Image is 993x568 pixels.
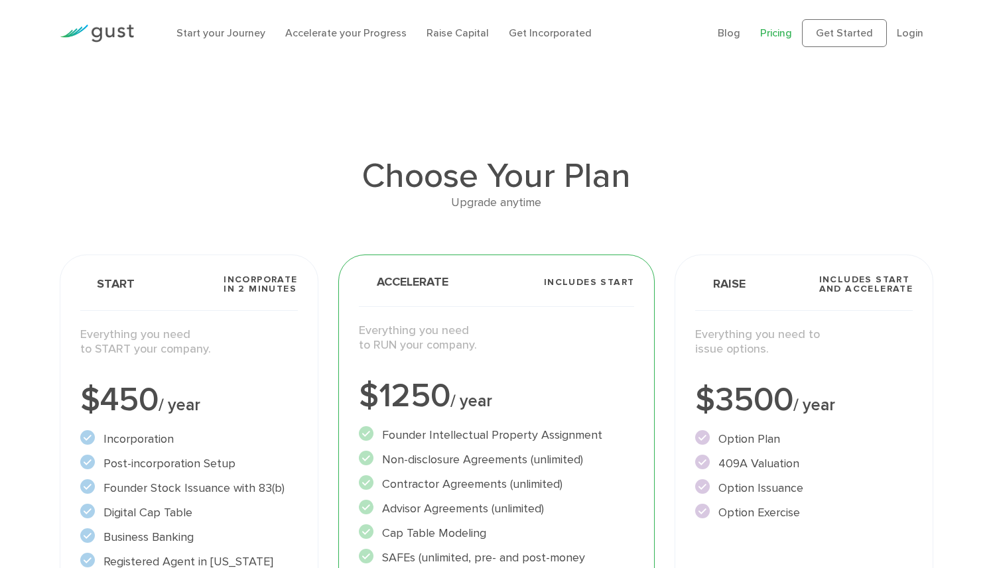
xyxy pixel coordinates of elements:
[60,159,933,194] h1: Choose Your Plan
[80,327,298,357] p: Everything you need to START your company.
[450,391,492,411] span: / year
[695,277,746,291] span: Raise
[359,524,635,542] li: Cap Table Modeling
[695,479,913,497] li: Option Issuance
[60,194,933,213] div: Upgrade anytime
[509,27,592,39] a: Get Incorporated
[695,384,913,417] div: $3500
[176,27,265,39] a: Start your Journey
[80,479,298,497] li: Founder Stock Issuance with 83(b)
[80,384,298,417] div: $450
[427,27,489,39] a: Raise Capital
[793,395,835,415] span: / year
[359,500,635,518] li: Advisor Agreements (unlimited)
[802,19,887,47] a: Get Started
[80,277,135,291] span: Start
[718,27,740,39] a: Blog
[359,426,635,444] li: Founder Intellectual Property Assignment
[359,323,635,353] p: Everything you need to RUN your company.
[80,430,298,448] li: Incorporation
[159,395,200,415] span: / year
[359,475,635,493] li: Contractor Agreements (unlimited)
[60,25,134,42] img: Gust Logo
[695,327,913,357] p: Everything you need to issue options.
[544,278,635,287] span: Includes START
[760,27,792,39] a: Pricing
[695,504,913,522] li: Option Exercise
[285,27,407,39] a: Accelerate your Progress
[897,27,923,39] a: Login
[224,275,297,294] span: Incorporate in 2 Minutes
[359,451,635,469] li: Non-disclosure Agreements (unlimited)
[80,504,298,522] li: Digital Cap Table
[359,380,635,413] div: $1250
[80,455,298,473] li: Post-incorporation Setup
[695,430,913,448] li: Option Plan
[80,528,298,546] li: Business Banking
[359,276,448,288] span: Accelerate
[819,275,913,294] span: Includes START and ACCELERATE
[695,455,913,473] li: 409A Valuation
